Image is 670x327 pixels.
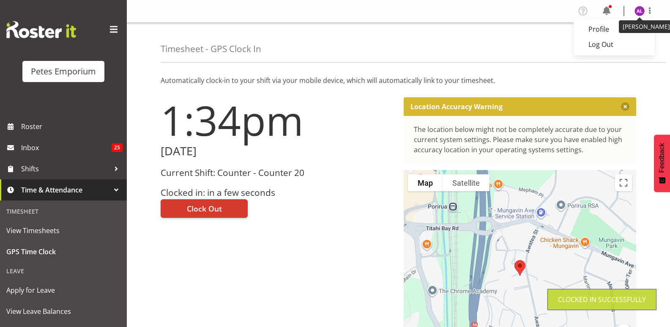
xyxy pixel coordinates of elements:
span: 25 [112,143,123,152]
div: The location below might not be completely accurate due to your current system settings. Please m... [414,124,626,155]
a: Log Out [574,37,655,52]
span: Feedback [658,143,666,173]
span: View Timesheets [6,224,120,237]
a: View Leave Balances [2,301,125,322]
span: Inbox [21,141,112,154]
div: Leave [2,262,125,280]
h3: Clocked in: in a few seconds [161,188,394,198]
span: View Leave Balances [6,305,120,318]
h1: 1:34pm [161,97,394,143]
button: Show satellite imagery [443,174,490,191]
button: Feedback - Show survey [654,135,670,192]
img: Rosterit website logo [6,21,76,38]
div: Petes Emporium [31,65,96,78]
img: abigail-lane11345.jpg [634,6,645,16]
button: Toggle fullscreen view [615,174,632,191]
p: Automatically clock-in to your shift via your mobile device, which will automatically link to you... [161,75,636,85]
span: Shifts [21,162,110,175]
a: Profile [574,22,655,37]
h3: Current Shift: Counter - Counter 20 [161,168,394,178]
h4: Timesheet - GPS Clock In [161,44,261,54]
button: Show street map [408,174,443,191]
div: Clocked in Successfully [558,294,646,305]
span: Time & Attendance [21,184,110,196]
span: Roster [21,120,123,133]
p: Location Accuracy Warning [410,102,503,111]
h2: [DATE] [161,145,394,158]
button: Close message [621,102,629,111]
span: GPS Time Clock [6,245,120,258]
span: Apply for Leave [6,284,120,297]
a: Apply for Leave [2,280,125,301]
button: Clock Out [161,199,248,218]
a: View Timesheets [2,220,125,241]
div: Timesheet [2,203,125,220]
a: GPS Time Clock [2,241,125,262]
span: Clock Out [187,203,222,214]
